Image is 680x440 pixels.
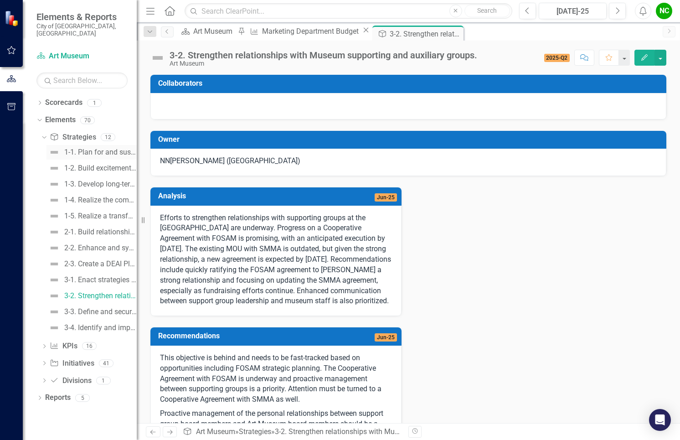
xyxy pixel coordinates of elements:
[239,427,271,436] a: Strategies
[49,211,60,222] img: Not Defined
[150,51,165,65] img: Not Defined
[649,409,671,431] div: Open Intercom Messenger
[46,177,137,192] a: 1-3. Develop long-term plan for activating the Museum's outdoor surroundings.
[99,359,113,367] div: 41
[185,3,512,19] input: Search ClearPoint...
[170,156,300,166] div: [PERSON_NAME] ([GEOGRAPHIC_DATA])
[46,209,137,223] a: 1-5. Realize a transformed Museum experience.
[82,342,97,350] div: 16
[64,276,137,284] div: 3-1. Enact strategies to diversify revenue.
[49,290,60,301] img: Not Defined
[64,196,137,204] div: 1-4. Realize the comprehensive site plan.
[49,322,60,333] img: Not Defined
[375,193,397,202] span: Jun-25
[50,376,91,386] a: Divisions
[64,308,137,316] div: 3-3. Define and secure future human resources (staff, board and volunteer needs).
[49,259,60,269] img: Not Defined
[45,115,76,125] a: Elements
[96,377,111,384] div: 1
[64,228,137,236] div: 2-1. Build relationships with key partners to expand community inclusion, reach, and service.
[64,292,137,300] div: 3-2. Strengthen relationships with Museum supporting and auxiliary groups.
[50,358,94,369] a: Initiatives
[101,134,115,141] div: 12
[64,148,137,156] div: 1-1. Plan for and sustain service to the community while the building is under construction.
[36,51,128,62] a: Art Museum
[160,353,392,407] p: This objective is behind and needs to be fast-tracked based on opportunities including FOSAM stra...
[160,407,392,440] p: Proactive management of the personal relationships between support group board members and Art Mu...
[160,156,170,166] div: NN
[158,135,662,144] h3: Owner
[45,98,82,108] a: Scorecards
[46,289,137,303] a: 3-2. Strengthen relationships with Museum supporting and auxiliary groups.
[542,6,603,17] div: [DATE]-25
[183,427,402,437] div: » »
[275,427,518,436] div: 3-2. Strengthen relationships with Museum supporting and auxiliary groups.
[49,195,60,206] img: Not Defined
[656,3,672,19] button: NC
[158,79,662,88] h3: Collaborators
[36,72,128,88] input: Search Below...
[75,394,90,402] div: 5
[464,5,510,17] button: Search
[46,241,137,255] a: 2-2. Enhance and systematize our processes for gathering data from and about our audiences.
[64,212,137,220] div: 1-5. Realize a transformed Museum experience.
[46,161,137,176] a: 1-2. Build excitement for the transformed Museum.
[49,227,60,238] img: Not Defined
[46,145,137,160] a: 1-1. Plan for and sustain service to the community while the building is under construction.
[46,193,137,207] a: 1-4. Realize the comprehensive site plan.
[36,22,128,37] small: City of [GEOGRAPHIC_DATA], [GEOGRAPHIC_DATA]
[5,10,21,26] img: ClearPoint Strategy
[170,60,477,67] div: Art Museum
[247,26,361,37] a: Marketing Department Budget
[64,244,137,252] div: 2-2. Enhance and systematize our processes for gathering data from and about our audiences.
[50,132,96,143] a: Strategies
[46,321,137,335] a: 3-4. Identify and implement tools, training and support to facilitate our success.
[46,273,137,287] a: 3-1. Enact strategies to diversify revenue.
[46,257,137,271] a: 2-3. Create a DEAI Plan for the Museum with input from City and community.
[46,305,137,319] a: 3-3. Define and secure future human resources (staff, board and volunteer needs).
[178,26,235,37] a: Art Museum
[375,333,397,342] span: Jun-25
[49,243,60,254] img: Not Defined
[160,213,392,307] p: Efforts to strengthen relationships with supporting groups at the [GEOGRAPHIC_DATA] are underway....
[158,192,291,200] h3: Analysis
[196,427,235,436] a: Art Museum
[49,274,60,285] img: Not Defined
[49,163,60,174] img: Not Defined
[36,11,128,22] span: Elements & Reports
[193,26,235,37] div: Art Museum
[477,7,497,14] span: Search
[87,99,102,107] div: 1
[64,164,137,172] div: 1-2. Build excitement for the transformed Museum.
[170,50,477,60] div: 3-2. Strengthen relationships with Museum supporting and auxiliary groups.
[64,324,137,332] div: 3-4. Identify and implement tools, training and support to facilitate our success.
[539,3,607,19] button: [DATE]-25
[80,116,95,124] div: 70
[46,225,137,239] a: 2-1. Build relationships with key partners to expand community inclusion, reach, and service.
[390,28,461,40] div: 3-2. Strengthen relationships with Museum supporting and auxiliary groups.
[45,393,71,403] a: Reports
[262,26,361,37] div: Marketing Department Budget
[64,260,137,268] div: 2-3. Create a DEAI Plan for the Museum with input from City and community.
[50,341,77,352] a: KPIs
[49,179,60,190] img: Not Defined
[64,180,137,188] div: 1-3. Develop long-term plan for activating the Museum's outdoor surroundings.
[49,147,60,158] img: Not Defined
[544,54,570,62] span: 2025-Q2
[49,306,60,317] img: Not Defined
[158,332,334,340] h3: Recommendations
